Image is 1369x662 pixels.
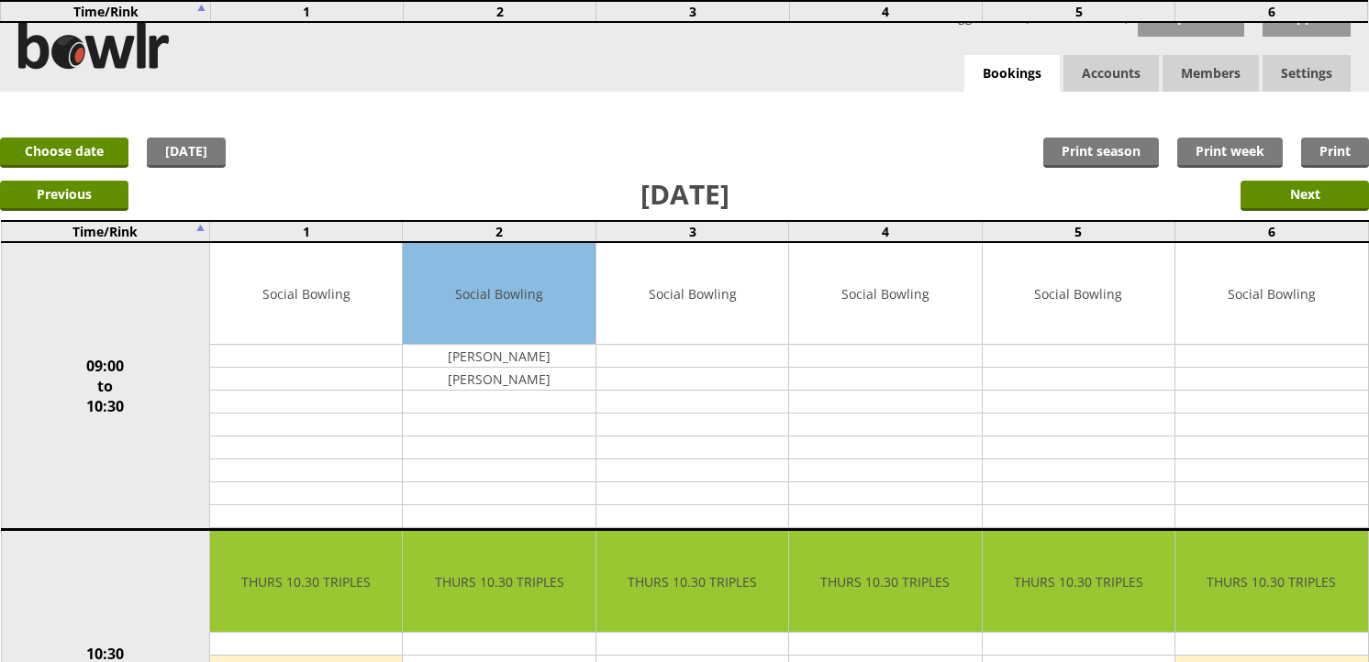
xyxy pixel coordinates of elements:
[1241,181,1369,211] input: Next
[789,531,981,633] td: THURS 10.30 TRIPLES
[210,221,403,242] td: 1
[1175,531,1367,633] td: THURS 10.30 TRIPLES
[596,1,789,22] td: 3
[1163,55,1259,92] span: Members
[1175,1,1368,22] td: 6
[1301,138,1369,168] a: Print
[1,242,210,530] td: 09:00 to 10:30
[789,221,982,242] td: 4
[1175,243,1367,345] td: Social Bowling
[147,138,226,168] a: [DATE]
[210,1,403,22] td: 1
[983,243,1174,345] td: Social Bowling
[210,243,402,345] td: Social Bowling
[1063,55,1159,92] span: Accounts
[789,243,981,345] td: Social Bowling
[403,243,595,345] td: Social Bowling
[983,531,1174,633] td: THURS 10.30 TRIPLES
[403,345,595,368] td: [PERSON_NAME]
[964,55,1060,93] a: Bookings
[1177,138,1283,168] a: Print week
[1,221,210,242] td: Time/Rink
[403,531,595,633] td: THURS 10.30 TRIPLES
[789,1,982,22] td: 4
[404,1,596,22] td: 2
[1,1,210,22] td: Time/Rink
[982,1,1174,22] td: 5
[210,531,402,633] td: THURS 10.30 TRIPLES
[1043,138,1159,168] a: Print season
[596,531,788,633] td: THURS 10.30 TRIPLES
[403,221,595,242] td: 2
[403,368,595,391] td: [PERSON_NAME]
[982,221,1174,242] td: 5
[595,221,788,242] td: 3
[1263,55,1351,92] span: Settings
[596,243,788,345] td: Social Bowling
[1175,221,1368,242] td: 6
